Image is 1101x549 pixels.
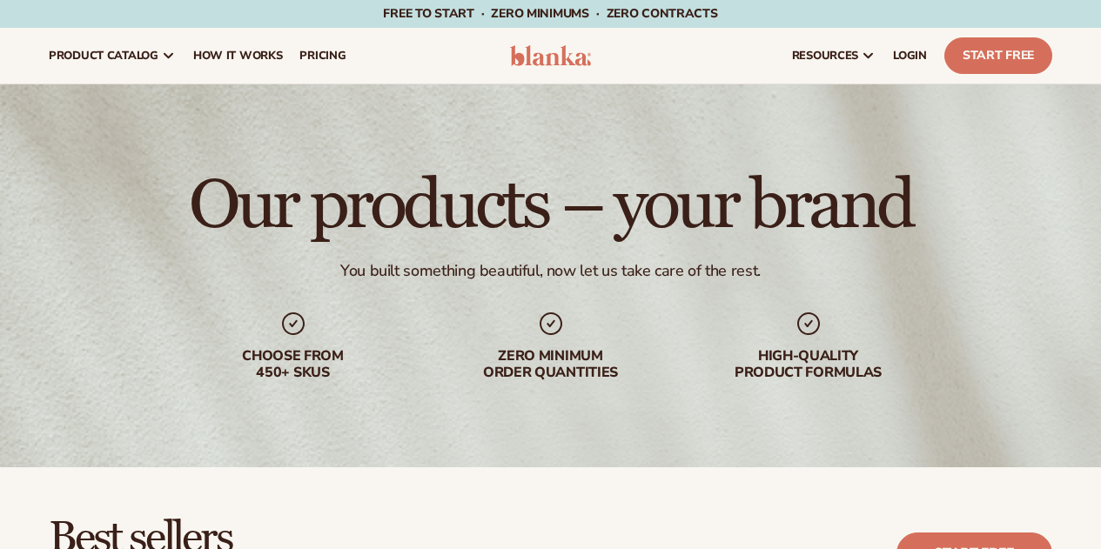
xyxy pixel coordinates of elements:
a: pricing [291,28,354,84]
a: LOGIN [884,28,936,84]
span: How It Works [193,49,283,63]
img: logo [510,45,592,66]
span: product catalog [49,49,158,63]
a: resources [783,28,884,84]
span: pricing [299,49,346,63]
span: resources [792,49,858,63]
span: LOGIN [893,49,927,63]
a: product catalog [40,28,185,84]
div: Zero minimum order quantities [440,348,662,381]
div: You built something beautiful, now let us take care of the rest. [340,261,761,281]
a: How It Works [185,28,292,84]
div: High-quality product formulas [697,348,920,381]
a: Start Free [944,37,1052,74]
h1: Our products – your brand [189,171,912,240]
span: Free to start · ZERO minimums · ZERO contracts [383,5,717,22]
div: Choose from 450+ Skus [182,348,405,381]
